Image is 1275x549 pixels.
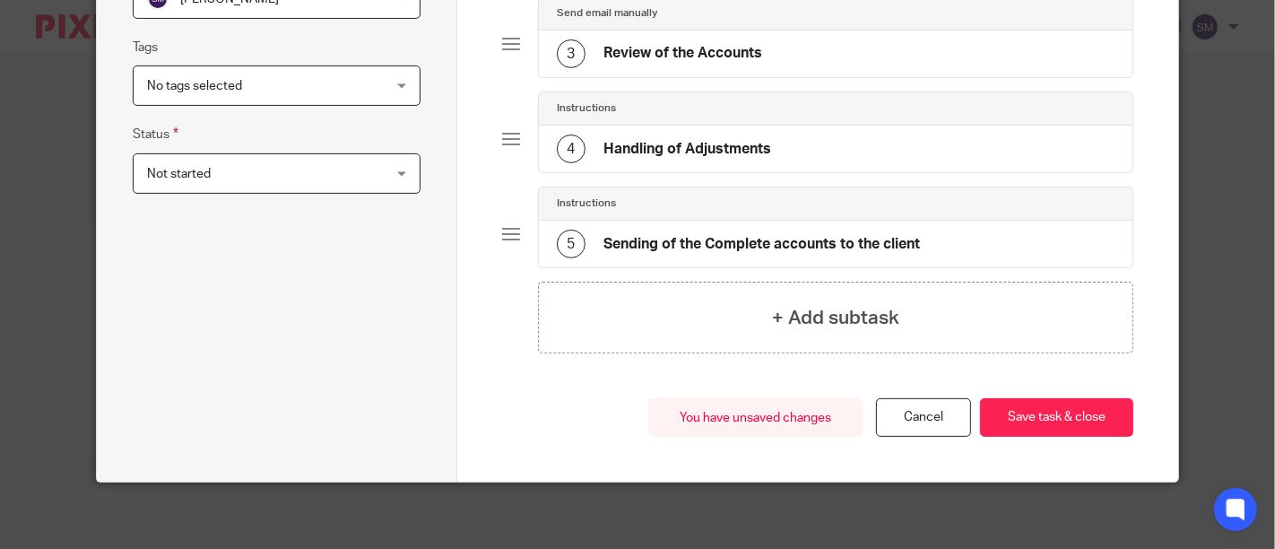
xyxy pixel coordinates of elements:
[772,304,899,332] h4: + Add subtask
[603,140,771,159] h4: Handling of Adjustments
[876,398,971,437] a: Cancel
[980,398,1133,437] button: Save task & close
[648,398,863,437] div: You have unsaved changes
[147,168,211,180] span: Not started
[147,80,242,92] span: No tags selected
[557,6,657,21] h4: Send email manually
[557,135,585,163] div: 4
[603,235,920,254] h4: Sending of the Complete accounts to the client
[133,39,158,57] label: Tags
[133,124,178,144] label: Status
[603,44,762,63] h4: Review of the Accounts
[557,39,585,68] div: 3
[557,196,616,211] h4: Instructions
[557,101,616,116] h4: Instructions
[557,230,585,258] div: 5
